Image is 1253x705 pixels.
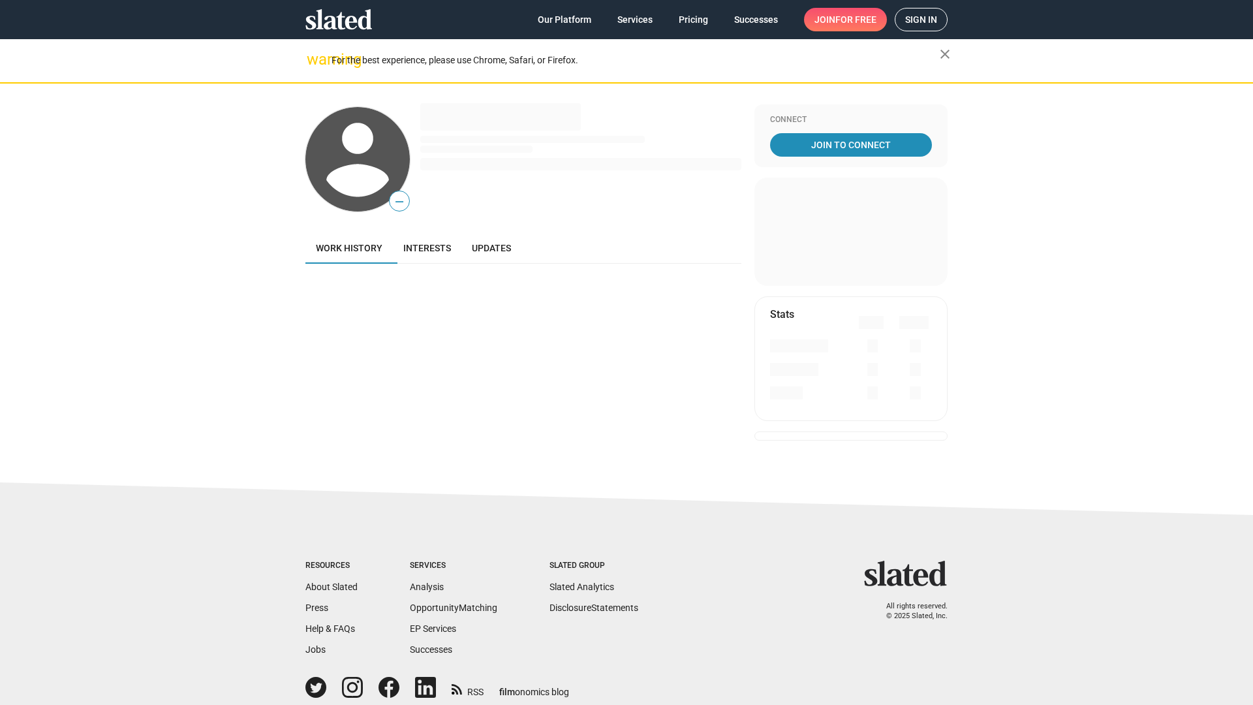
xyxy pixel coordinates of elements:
a: Successes [410,644,452,655]
span: Sign in [905,8,937,31]
a: Join To Connect [770,133,932,157]
span: Join To Connect [773,133,929,157]
span: film [499,687,515,697]
div: Slated Group [549,561,638,571]
a: Updates [461,232,521,264]
mat-card-title: Stats [770,307,794,321]
a: filmonomics blog [499,676,569,698]
a: Pricing [668,8,719,31]
a: Joinfor free [804,8,887,31]
span: Our Platform [538,8,591,31]
a: Services [607,8,663,31]
a: Interests [393,232,461,264]
div: Connect [770,115,932,125]
span: Join [814,8,876,31]
span: for free [835,8,876,31]
div: Resources [305,561,358,571]
span: — [390,193,409,210]
span: Services [617,8,653,31]
a: Work history [305,232,393,264]
span: Successes [734,8,778,31]
div: For the best experience, please use Chrome, Safari, or Firefox. [332,52,940,69]
a: Press [305,603,328,613]
a: OpportunityMatching [410,603,497,613]
a: Analysis [410,582,444,592]
div: Services [410,561,497,571]
a: EP Services [410,623,456,634]
a: Jobs [305,644,326,655]
a: Sign in [895,8,948,31]
mat-icon: warning [307,52,322,67]
a: Our Platform [527,8,602,31]
span: Pricing [679,8,708,31]
span: Updates [472,243,511,253]
a: Help & FAQs [305,623,355,634]
a: DisclosureStatements [549,603,638,613]
a: RSS [452,678,484,698]
mat-icon: close [937,46,953,62]
span: Interests [403,243,451,253]
span: Work history [316,243,382,253]
a: Successes [724,8,788,31]
a: Slated Analytics [549,582,614,592]
a: About Slated [305,582,358,592]
p: All rights reserved. © 2025 Slated, Inc. [873,602,948,621]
